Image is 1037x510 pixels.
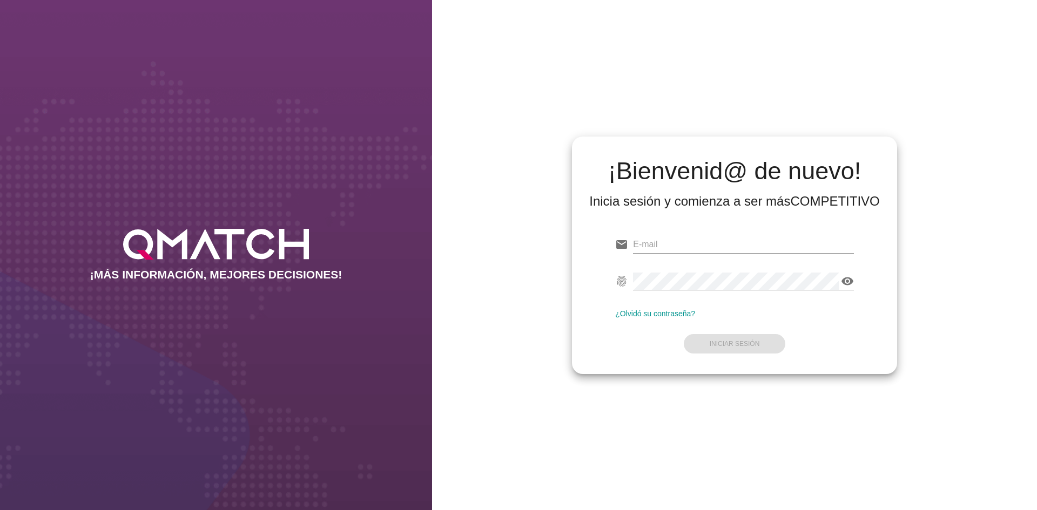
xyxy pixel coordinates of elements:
[90,268,342,281] h2: ¡MÁS INFORMACIÓN, MEJORES DECISIONES!
[589,193,880,210] div: Inicia sesión y comienza a ser más
[615,309,695,318] a: ¿Olvidó su contraseña?
[589,158,880,184] h2: ¡Bienvenid@ de nuevo!
[633,236,854,253] input: E-mail
[615,238,628,251] i: email
[790,194,879,208] strong: COMPETITIVO
[841,275,854,288] i: visibility
[615,275,628,288] i: fingerprint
